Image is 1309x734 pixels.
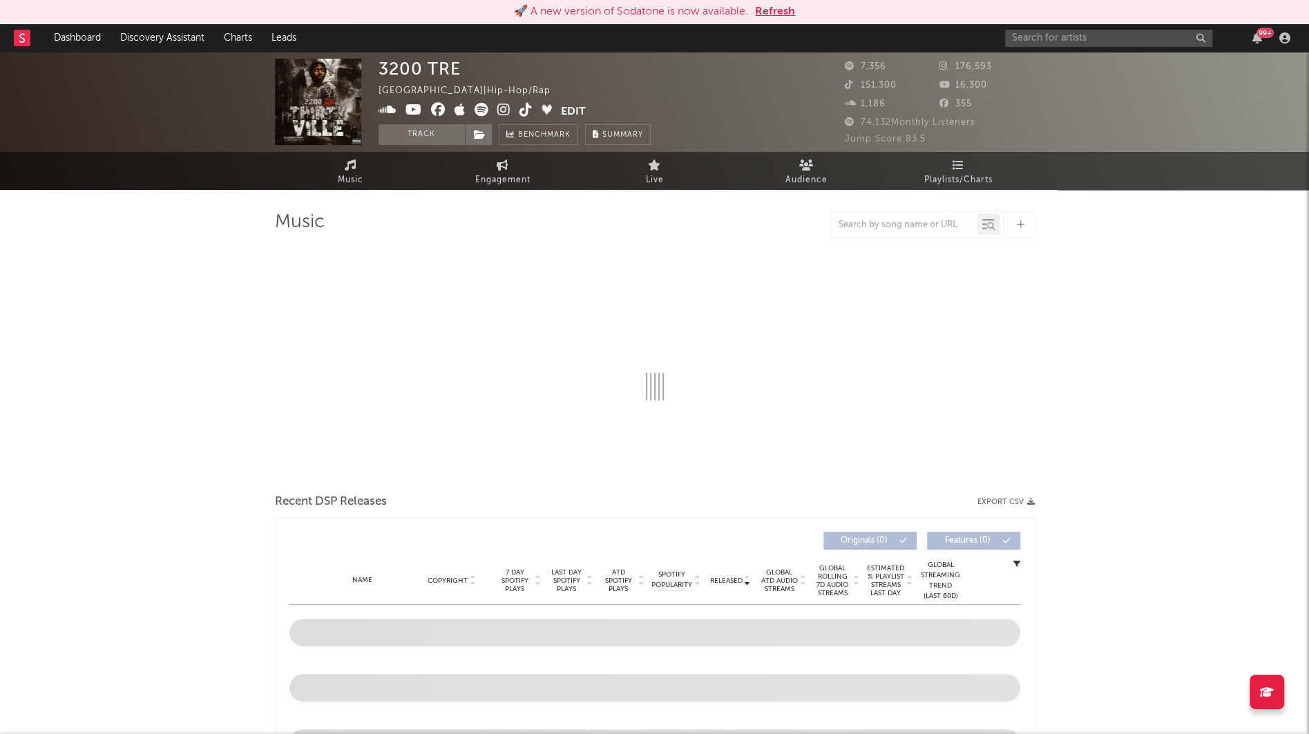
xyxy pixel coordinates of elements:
button: Refresh [755,3,795,20]
button: Originals(0) [823,532,917,550]
span: Jump Score: 83.5 [845,135,926,144]
span: Copyright [428,577,468,585]
span: ATD Spotify Plays [600,568,637,593]
span: Estimated % Playlist Streams Last Day [867,564,905,597]
a: Engagement [427,152,579,190]
div: 3200 TRE [379,59,461,79]
a: Playlists/Charts [883,152,1035,190]
a: Leads [262,24,306,52]
span: Benchmark [518,127,571,144]
span: Music [338,172,363,189]
span: 355 [939,99,972,108]
span: 176,593 [939,62,992,71]
span: Playlists/Charts [924,172,993,189]
div: Global Streaming Trend (Last 60D) [920,560,962,601]
span: Last Day Spotify Plays [548,568,585,593]
span: 74,132 Monthly Listeners [845,118,975,127]
button: Track [379,124,465,145]
span: 7,356 [845,62,886,71]
button: Export CSV [977,498,1035,506]
span: 1,186 [845,99,886,108]
a: Benchmark [499,124,578,145]
span: Released [710,577,743,585]
span: Live [646,172,664,189]
span: 151,300 [845,81,897,90]
button: Edit [561,103,586,120]
span: Recent DSP Releases [275,494,387,510]
span: Spotify Popularity [651,570,692,590]
div: 🚀 A new version of Sodatone is now available. [514,3,748,20]
input: Search by song name or URL [832,220,977,231]
a: Dashboard [44,24,111,52]
div: 99 + [1257,28,1274,38]
span: Summary [602,131,643,139]
a: Audience [731,152,883,190]
input: Search for artists [1005,30,1212,47]
button: 99+ [1252,32,1262,44]
a: Music [275,152,427,190]
span: Engagement [475,172,531,189]
a: Discovery Assistant [111,24,214,52]
div: Name [317,575,408,586]
span: Audience [785,172,828,189]
span: Features ( 0 ) [936,537,1000,545]
span: Global ATD Audio Streams [761,568,799,593]
button: Summary [585,124,651,145]
div: [GEOGRAPHIC_DATA] | Hip-Hop/Rap [379,83,566,99]
span: Originals ( 0 ) [832,537,896,545]
button: Features(0) [927,532,1020,550]
span: 7 Day Spotify Plays [497,568,533,593]
span: Global Rolling 7D Audio Streams [814,564,852,597]
a: Charts [214,24,262,52]
a: Live [579,152,731,190]
span: 16,300 [939,81,987,90]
